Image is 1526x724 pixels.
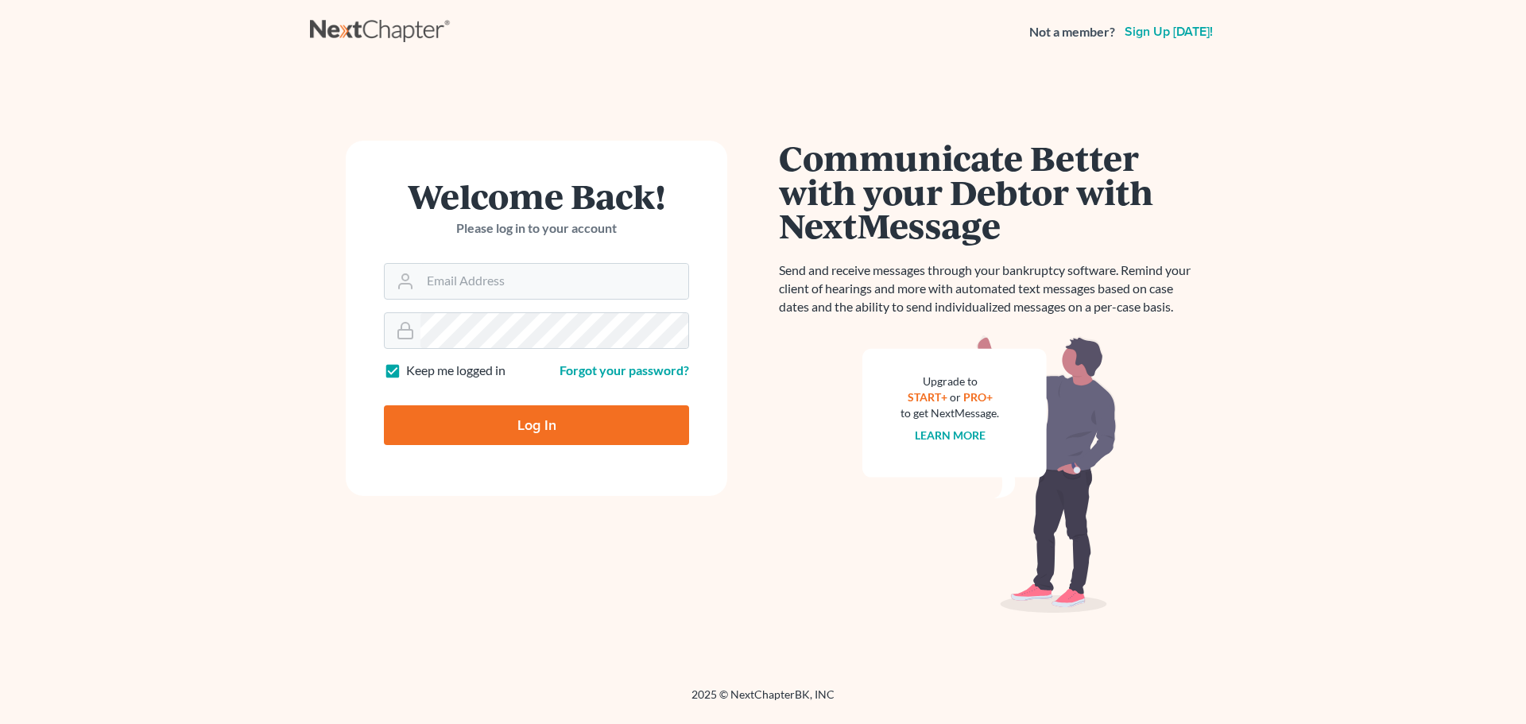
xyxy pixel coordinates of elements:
[963,390,993,404] a: PRO+
[1029,23,1115,41] strong: Not a member?
[310,687,1216,715] div: 2025 © NextChapterBK, INC
[420,264,688,299] input: Email Address
[950,390,961,404] span: or
[560,362,689,377] a: Forgot your password?
[779,141,1200,242] h1: Communicate Better with your Debtor with NextMessage
[1121,25,1216,38] a: Sign up [DATE]!
[915,428,986,442] a: Learn more
[384,219,689,238] p: Please log in to your account
[384,179,689,213] h1: Welcome Back!
[900,374,999,389] div: Upgrade to
[384,405,689,445] input: Log In
[406,362,505,380] label: Keep me logged in
[908,390,947,404] a: START+
[900,405,999,421] div: to get NextMessage.
[779,261,1200,316] p: Send and receive messages through your bankruptcy software. Remind your client of hearings and mo...
[862,335,1117,614] img: nextmessage_bg-59042aed3d76b12b5cd301f8e5b87938c9018125f34e5fa2b7a6b67550977c72.svg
